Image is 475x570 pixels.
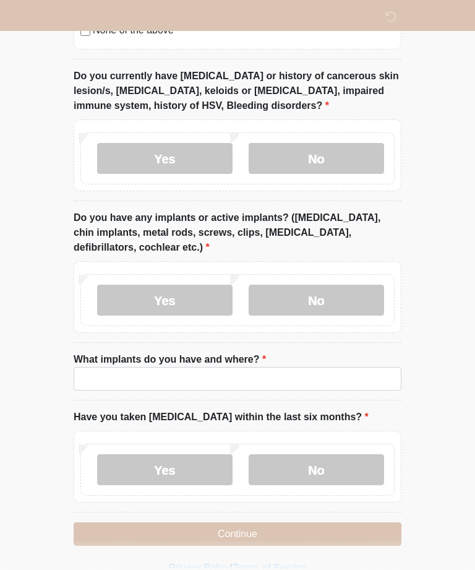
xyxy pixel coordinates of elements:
label: Yes [97,143,233,174]
label: What implants do you have and where? [74,352,266,367]
label: Do you have any implants or active implants? ([MEDICAL_DATA], chin implants, metal rods, screws, ... [74,210,401,255]
img: Sm Skin La Laser Logo [61,9,77,25]
label: Yes [97,454,233,485]
label: No [249,143,384,174]
label: No [249,454,384,485]
label: Have you taken [MEDICAL_DATA] within the last six months? [74,410,369,425]
label: Do you currently have [MEDICAL_DATA] or history of cancerous skin lesion/s, [MEDICAL_DATA], keloi... [74,69,401,113]
label: No [249,285,384,316]
button: Continue [74,522,401,546]
label: Yes [97,285,233,316]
